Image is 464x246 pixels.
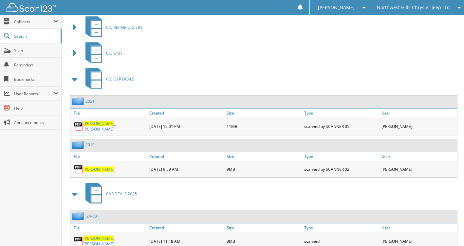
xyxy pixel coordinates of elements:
[431,215,464,246] iframe: Chat Widget
[225,223,302,232] a: Size
[70,109,148,117] a: File
[82,14,142,40] a: CJD REPAIR ORDERS
[303,223,380,232] a: Type
[106,191,137,197] span: CAR DEALS 2025
[225,119,302,133] div: 11MB
[82,181,137,207] a: CAR DEALS 2025
[380,119,457,133] div: [PERSON_NAME]
[84,167,114,172] a: [PERSON_NAME]
[72,141,85,149] img: folder2.png
[106,25,142,30] span: CJD REPAIR ORDERS
[303,163,380,176] div: scanned by SCANNER 02
[380,152,457,161] a: User
[14,62,58,68] span: Reminders
[14,77,58,82] span: Bookmarks
[380,163,457,176] div: [PERSON_NAME]
[303,119,380,133] div: scanned by SCANNER 05
[85,213,99,219] a: J24-681
[225,163,302,176] div: 9MB
[82,40,122,66] a: CJD DMV
[84,121,146,132] a: [PERSON_NAME]_ [PERSON_NAME]
[84,236,114,241] span: [PERSON_NAME]
[303,109,380,117] a: Type
[148,163,225,176] div: [DATE] 9:59 AM
[70,152,148,161] a: File
[74,164,84,174] img: PDF.png
[82,66,134,92] a: CJD CAR DEALS
[72,97,85,105] img: folder2.png
[72,212,85,220] img: folder2.png
[74,121,84,131] img: PDF.png
[85,142,95,148] a: 2019
[148,223,225,232] a: Created
[148,119,225,133] div: [DATE] 12:01 PM
[14,19,54,25] span: Cabinets
[380,223,457,232] a: User
[106,76,134,82] span: CJD CAR DEALS
[74,236,84,246] img: PDF.png
[148,109,225,117] a: Created
[70,223,148,232] a: File
[106,50,122,56] span: CJD DMV
[380,109,457,117] a: User
[303,152,380,161] a: Type
[14,91,54,97] span: User Reports
[14,120,58,125] span: Announcements
[318,6,355,9] span: [PERSON_NAME]
[85,98,95,104] a: 2021
[225,152,302,161] a: Size
[14,33,57,39] span: Search
[7,3,56,12] img: scan123-logo-white.svg
[84,121,114,126] span: [PERSON_NAME]
[377,6,450,9] span: Northwest Hills Chrysler Jeep LLC
[225,109,302,117] a: Size
[14,48,58,53] span: Scan
[148,152,225,161] a: Created
[14,105,58,111] span: Help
